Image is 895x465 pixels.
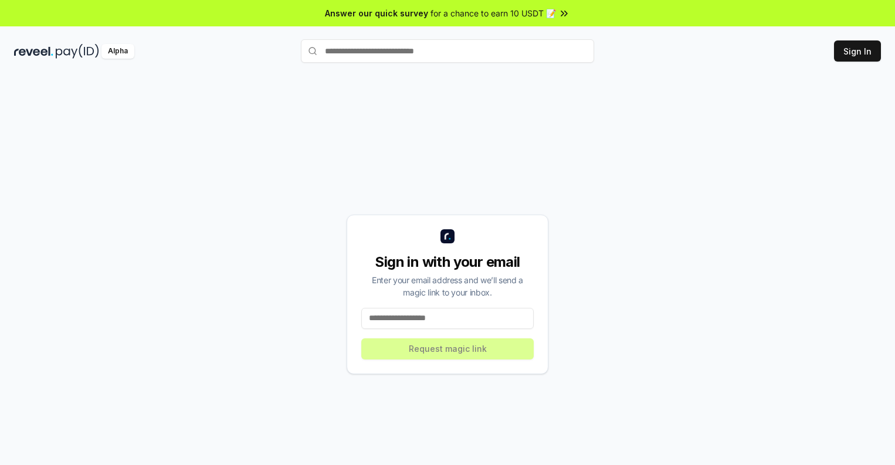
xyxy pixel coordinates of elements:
[430,7,556,19] span: for a chance to earn 10 USDT 📝
[101,44,134,59] div: Alpha
[361,274,534,298] div: Enter your email address and we’ll send a magic link to your inbox.
[325,7,428,19] span: Answer our quick survey
[834,40,881,62] button: Sign In
[56,44,99,59] img: pay_id
[14,44,53,59] img: reveel_dark
[361,253,534,271] div: Sign in with your email
[440,229,455,243] img: logo_small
